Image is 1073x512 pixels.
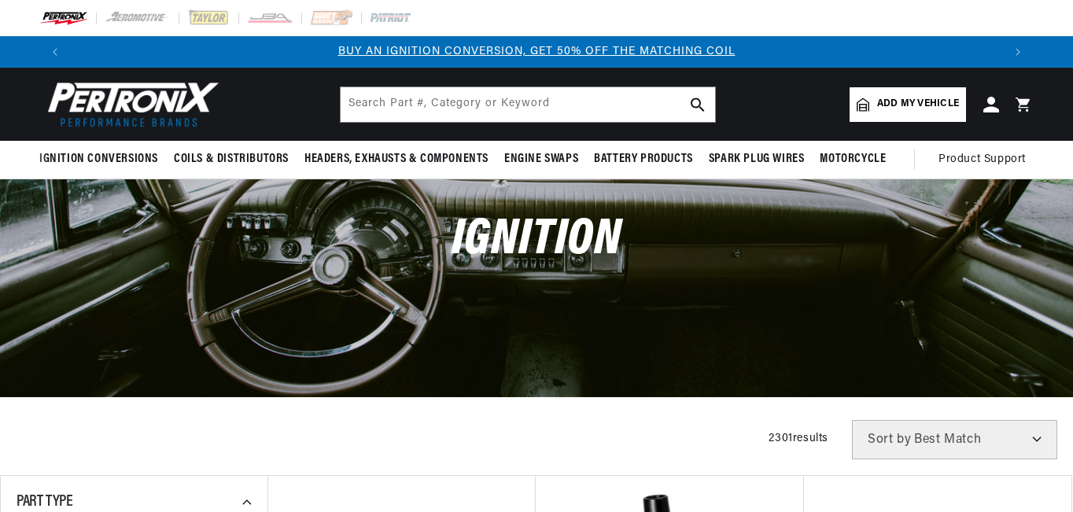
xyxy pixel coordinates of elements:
[504,151,578,168] span: Engine Swaps
[452,215,622,266] span: Ignition
[174,151,289,168] span: Coils & Distributors
[852,420,1057,459] select: Sort by
[166,141,297,178] summary: Coils & Distributors
[820,151,886,168] span: Motorcycle
[341,87,715,122] input: Search Part #, Category or Keyword
[812,141,894,178] summary: Motorcycle
[586,141,701,178] summary: Battery Products
[877,97,959,112] span: Add my vehicle
[938,141,1034,179] summary: Product Support
[297,141,496,178] summary: Headers, Exhausts & Components
[39,36,71,68] button: Translation missing: en.sections.announcements.previous_announcement
[304,151,489,168] span: Headers, Exhausts & Components
[39,77,220,131] img: Pertronix
[709,151,805,168] span: Spark Plug Wires
[938,151,1026,168] span: Product Support
[594,151,693,168] span: Battery Products
[1002,36,1034,68] button: Translation missing: en.sections.announcements.next_announcement
[769,433,828,444] span: 2301 results
[868,433,911,446] span: Sort by
[39,151,158,168] span: Ignition Conversions
[680,87,715,122] button: search button
[71,43,1002,61] div: 1 of 3
[701,141,813,178] summary: Spark Plug Wires
[850,87,966,122] a: Add my vehicle
[71,43,1002,61] div: Announcement
[39,141,166,178] summary: Ignition Conversions
[496,141,586,178] summary: Engine Swaps
[338,46,736,57] a: BUY AN IGNITION CONVERSION, GET 50% OFF THE MATCHING COIL
[17,494,72,510] span: Part Type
